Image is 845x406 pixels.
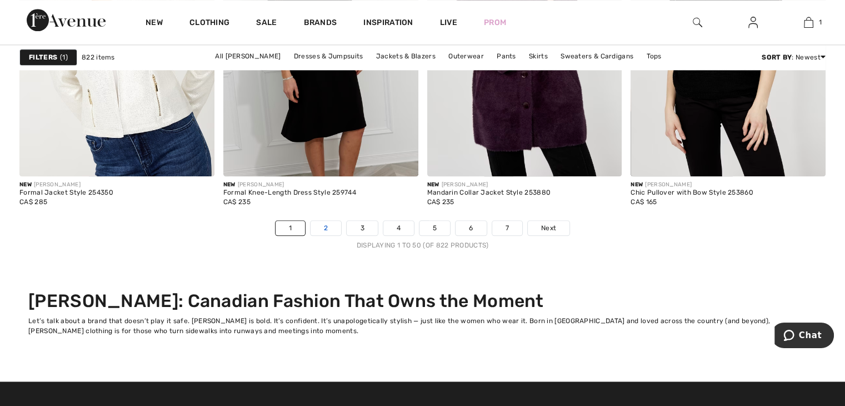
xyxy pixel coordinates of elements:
a: New [146,18,163,29]
div: [PERSON_NAME] [427,181,551,189]
a: Skirts [523,49,553,63]
a: Sale [256,18,277,29]
span: New [223,181,236,188]
div: [PERSON_NAME] [631,181,753,189]
span: CA$ 285 [19,198,47,206]
a: Next [528,221,569,235]
span: 1 [819,17,822,27]
a: Sweaters & Cardigans [555,49,639,63]
a: Brands [304,18,337,29]
a: 1 [781,16,836,29]
a: 1 [276,221,305,235]
div: Displaying 1 to 50 (of 822 products) [19,240,826,250]
a: Dresses & Jumpsuits [288,49,369,63]
span: 822 items [82,52,115,62]
a: 2 [311,221,341,235]
img: My Bag [804,16,813,29]
a: Prom [484,17,506,28]
img: search the website [693,16,702,29]
span: Inspiration [363,18,413,29]
a: Jackets & Blazers [371,49,441,63]
a: All [PERSON_NAME] [209,49,286,63]
iframe: Opens a widget where you can chat to one of our agents [774,323,834,350]
img: 1ère Avenue [27,9,106,31]
img: My Info [748,16,758,29]
a: Clothing [189,18,229,29]
span: Next [541,223,556,233]
span: CA$ 165 [631,198,657,206]
span: New [427,181,439,188]
a: 3 [347,221,377,235]
a: Outerwear [443,49,489,63]
div: [PERSON_NAME] [223,181,356,189]
div: : Newest [762,52,826,62]
h2: [PERSON_NAME]: Canadian Fashion That Owns the Moment [28,290,817,311]
span: New [631,181,643,188]
div: Mandarin Collar Jacket Style 253880 [427,189,551,197]
a: Sign In [739,16,767,29]
div: Formal Jacket Style 254350 [19,189,113,197]
div: Chic Pullover with Bow Style 253860 [631,189,753,197]
a: Live [440,17,457,28]
a: 5 [419,221,450,235]
strong: Sort By [762,53,792,61]
a: 7 [492,221,522,235]
div: [PERSON_NAME] [19,181,113,189]
div: More [28,336,817,346]
span: 1 [60,52,68,62]
a: Pants [491,49,522,63]
a: Tops [641,49,667,63]
div: Formal Knee-Length Dress Style 259744 [223,189,356,197]
span: New [19,181,32,188]
nav: Page navigation [19,220,826,250]
strong: Filters [29,52,57,62]
span: CA$ 235 [427,198,454,206]
div: Let’s talk about a brand that doesn’t play it safe. [PERSON_NAME] is bold. It’s confident. It’s u... [28,316,817,336]
a: 4 [383,221,414,235]
span: CA$ 235 [223,198,251,206]
a: 6 [456,221,486,235]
